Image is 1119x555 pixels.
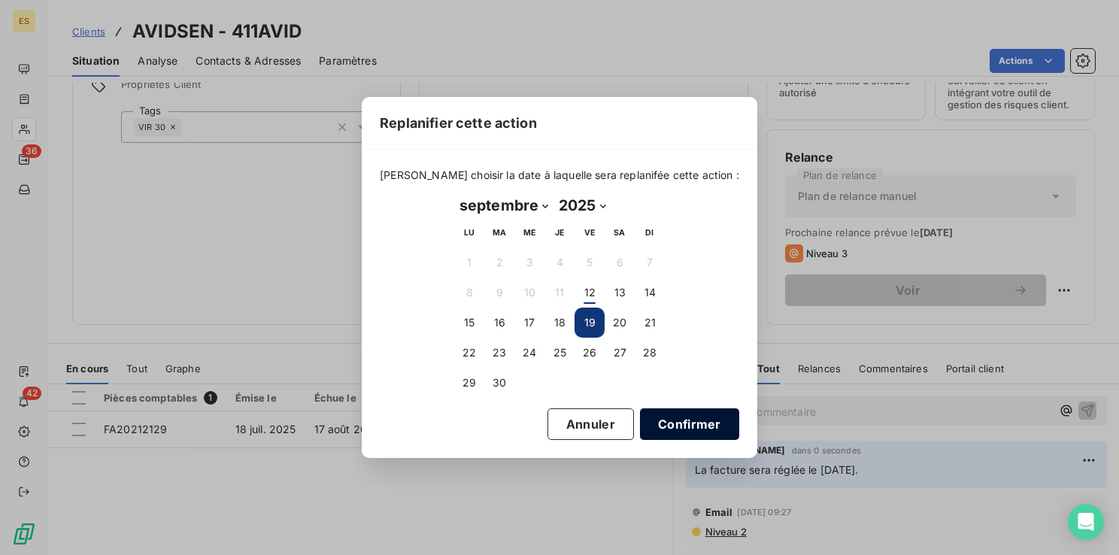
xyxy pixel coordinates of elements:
button: Confirmer [640,408,739,440]
button: 1 [454,247,484,277]
th: mercredi [514,217,544,247]
button: 7 [635,247,665,277]
div: Open Intercom Messenger [1068,504,1104,540]
th: samedi [605,217,635,247]
button: 11 [544,277,575,308]
th: vendredi [575,217,605,247]
button: 15 [454,308,484,338]
button: 22 [454,338,484,368]
button: 10 [514,277,544,308]
button: 19 [575,308,605,338]
button: 3 [514,247,544,277]
button: 16 [484,308,514,338]
button: 20 [605,308,635,338]
button: 9 [484,277,514,308]
button: 12 [575,277,605,308]
button: 14 [635,277,665,308]
button: 28 [635,338,665,368]
span: [PERSON_NAME] choisir la date à laquelle sera replanifée cette action : [380,168,739,183]
button: 23 [484,338,514,368]
button: 6 [605,247,635,277]
button: 25 [544,338,575,368]
button: 4 [544,247,575,277]
button: 8 [454,277,484,308]
button: 21 [635,308,665,338]
button: 5 [575,247,605,277]
button: 24 [514,338,544,368]
button: 30 [484,368,514,398]
th: lundi [454,217,484,247]
th: dimanche [635,217,665,247]
button: 13 [605,277,635,308]
button: 29 [454,368,484,398]
button: 2 [484,247,514,277]
button: 26 [575,338,605,368]
th: mardi [484,217,514,247]
button: 17 [514,308,544,338]
button: Annuler [547,408,634,440]
th: jeudi [544,217,575,247]
button: 27 [605,338,635,368]
span: Replanifier cette action [380,113,537,133]
button: 18 [544,308,575,338]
